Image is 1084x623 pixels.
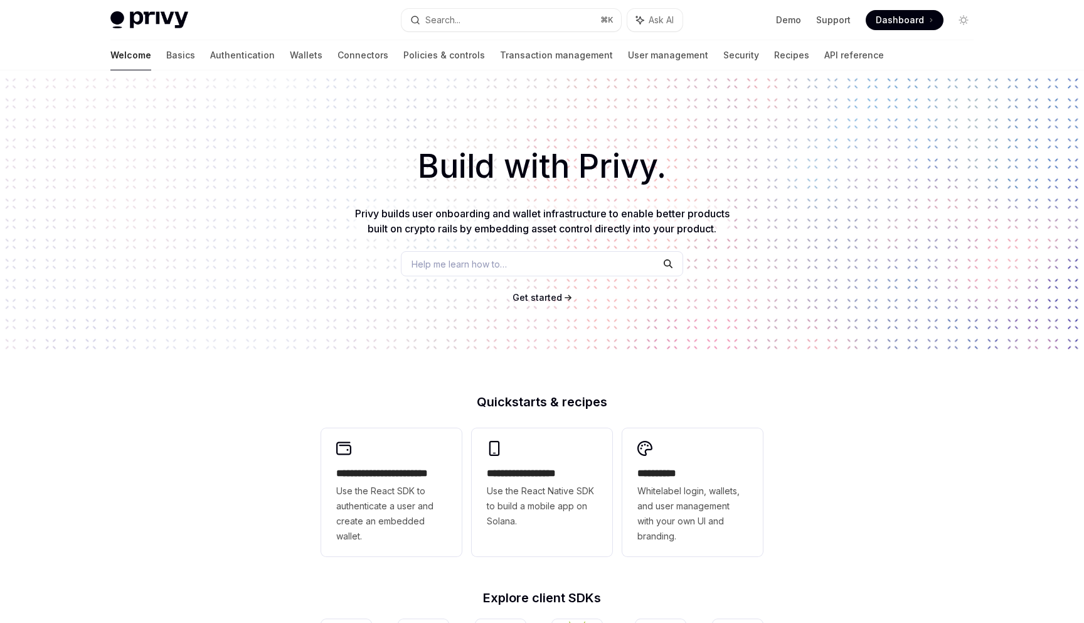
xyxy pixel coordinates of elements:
h2: Quickstarts & recipes [321,396,763,408]
a: **** *****Whitelabel login, wallets, and user management with your own UI and branding. [622,428,763,556]
a: Support [816,14,851,26]
span: Use the React SDK to authenticate a user and create an embedded wallet. [336,484,447,544]
a: Get started [513,291,562,304]
span: Ask AI [649,14,674,26]
img: light logo [110,11,188,29]
span: Use the React Native SDK to build a mobile app on Solana. [487,484,597,529]
h1: Build with Privy. [20,142,1064,191]
a: Recipes [774,40,809,70]
button: Toggle dark mode [954,10,974,30]
a: Security [723,40,759,70]
a: Wallets [290,40,322,70]
a: Basics [166,40,195,70]
span: Help me learn how to… [412,257,507,271]
button: Search...⌘K [401,9,621,31]
a: Welcome [110,40,151,70]
a: API reference [824,40,884,70]
h2: Explore client SDKs [321,592,763,604]
button: Ask AI [627,9,683,31]
span: ⌘ K [600,15,614,25]
a: Demo [776,14,801,26]
div: Search... [425,13,460,28]
span: Get started [513,292,562,303]
a: Dashboard [866,10,943,30]
span: Whitelabel login, wallets, and user management with your own UI and branding. [637,484,748,544]
span: Privy builds user onboarding and wallet infrastructure to enable better products built on crypto ... [355,207,730,235]
a: Transaction management [500,40,613,70]
span: Dashboard [876,14,924,26]
a: Connectors [337,40,388,70]
a: Policies & controls [403,40,485,70]
a: Authentication [210,40,275,70]
a: User management [628,40,708,70]
a: **** **** **** ***Use the React Native SDK to build a mobile app on Solana. [472,428,612,556]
